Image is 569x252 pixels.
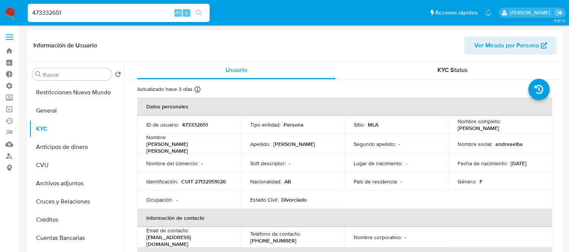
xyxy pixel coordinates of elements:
p: F [480,178,483,185]
span: s [185,9,188,16]
p: Lugar de nacimiento : [354,160,403,167]
p: Ocupación : [146,196,173,203]
button: Cruces y Relaciones [29,193,124,211]
p: ID de usuario : [146,121,179,128]
button: KYC [29,120,124,138]
p: Fecha de nacimiento : [458,160,508,167]
p: Nombre social : [458,141,492,147]
button: Archivos adjuntos [29,174,124,193]
p: [PERSON_NAME] [PERSON_NAME] [146,141,229,154]
span: Accesos rápidos [435,9,478,17]
p: Nacionalidad : [250,178,281,185]
p: Sitio : [354,121,365,128]
span: Usuario [226,66,247,74]
p: Tipo entidad : [250,121,281,128]
p: Identificación : [146,178,178,185]
th: Datos personales [137,97,552,116]
p: andreaelba [495,141,523,147]
p: - [405,234,407,241]
p: - [401,178,403,185]
p: [DATE] [511,160,527,167]
p: AR [284,178,291,185]
a: Notificaciones [485,9,492,16]
button: Anticipos de dinero [29,138,124,156]
p: - [176,196,177,203]
p: Estado Civil : [250,196,278,203]
p: Segundo apellido : [354,141,396,147]
p: Divorciado [281,196,307,203]
p: Género : [458,178,477,185]
p: MLA [368,121,379,128]
p: Persona [284,121,304,128]
p: Nombre corporativo : [354,234,402,241]
p: Soft descriptor : [250,160,286,167]
input: Buscar [43,71,109,78]
p: CUIT 27132951026 [181,178,226,185]
button: Créditos [29,211,124,229]
th: Información de contacto [137,209,552,227]
p: zoe.breuer@mercadolibre.com [510,9,553,16]
p: Apellido : [250,141,270,147]
p: - [406,160,408,167]
p: - [399,141,401,147]
p: [EMAIL_ADDRESS][DOMAIN_NAME] [146,234,229,247]
button: Cuentas Bancarias [29,229,124,247]
button: Ver Mirada por Persona [464,36,557,55]
p: Nombre : [146,134,166,141]
button: Volver al orden por defecto [115,71,121,80]
p: Email de contacto : [146,227,189,234]
button: General [29,102,124,120]
p: Actualizado hace 3 días [137,86,193,93]
p: Nombre del comercio : [146,160,198,167]
p: 473332651 [182,121,208,128]
button: Buscar [35,71,41,77]
button: CVU [29,156,124,174]
p: Nombre completo : [458,118,501,125]
p: [PHONE_NUMBER] [250,237,296,244]
h1: Información de Usuario [33,42,97,49]
p: País de residencia : [354,178,398,185]
a: Salir [555,9,563,17]
input: Buscar usuario o caso... [28,8,210,18]
p: - [201,160,203,167]
button: search-icon [191,8,207,18]
p: Teléfono de contacto : [250,230,301,237]
p: - [289,160,290,167]
p: [PERSON_NAME] [458,125,499,131]
p: [PERSON_NAME] [273,141,315,147]
span: KYC Status [438,66,468,74]
span: Alt [175,9,181,16]
button: Restricciones Nuevo Mundo [29,83,124,102]
span: Ver Mirada por Persona [474,36,539,55]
